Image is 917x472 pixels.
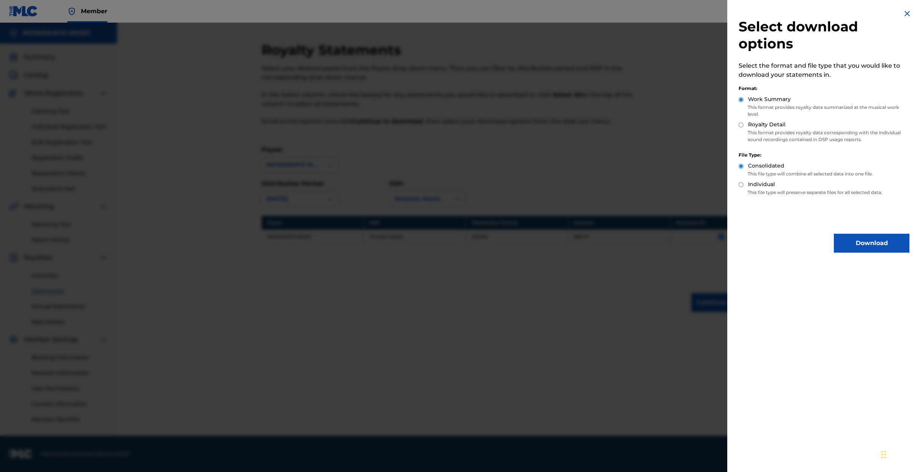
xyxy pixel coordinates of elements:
label: Individual [748,180,775,188]
h2: Select download options [739,18,909,52]
label: Consolidated [748,162,784,170]
p: Select the format and file type that you would like to download your statements in. [739,61,909,79]
div: Format: [739,85,909,92]
img: Top Rightsholder [67,7,76,16]
label: Royalty Detail [748,121,785,129]
iframe: Resource Center [896,334,917,388]
span: Member [81,7,107,16]
div: File Type: [739,152,909,158]
button: Download [834,234,909,253]
iframe: Chat Widget [879,436,917,472]
img: MLC Logo [9,6,38,17]
p: This format provides royalty data corresponding with the individual sound recordings contained in... [739,129,909,143]
p: This file type will combine all selected data into one file. [739,171,909,177]
label: Work Summary [748,95,791,103]
div: Drag [881,443,886,466]
p: This file type will preserve separate files for all selected data. [739,189,909,196]
p: This format provides royalty data summarized at the musical work level. [739,104,909,118]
